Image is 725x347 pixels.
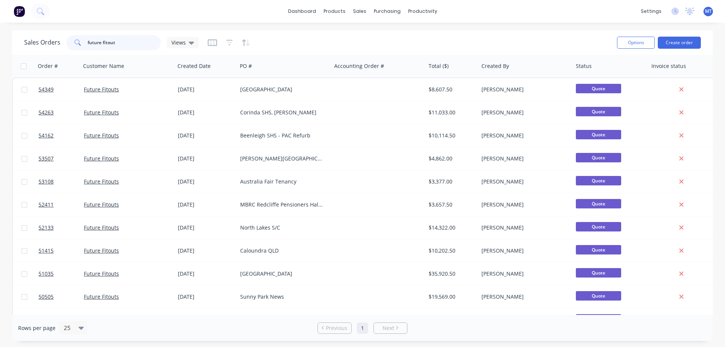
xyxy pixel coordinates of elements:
[39,224,54,231] span: 52133
[357,322,368,334] a: Page 1 is your current page
[178,247,234,254] div: [DATE]
[39,262,84,285] a: 51035
[429,270,473,278] div: $35,920.50
[39,293,54,301] span: 50505
[576,84,621,93] span: Quote
[429,155,473,162] div: $4,862.00
[481,224,565,231] div: [PERSON_NAME]
[39,170,84,193] a: 53108
[84,201,119,208] a: Future Fitouts
[576,222,621,231] span: Quote
[39,193,84,216] a: 52411
[576,153,621,162] span: Quote
[576,62,592,70] div: Status
[178,132,234,139] div: [DATE]
[284,6,320,17] a: dashboard
[576,199,621,208] span: Quote
[320,6,349,17] div: products
[84,224,119,231] a: Future Fitouts
[240,86,324,93] div: [GEOGRAPHIC_DATA]
[240,201,324,208] div: MBRC Redcliffe Pensioners Hall [GEOGRAPHIC_DATA] 4020
[171,39,186,46] span: Views
[334,62,384,70] div: Accounting Order #
[429,109,473,116] div: $11,033.00
[404,6,441,17] div: productivity
[705,8,712,15] span: MT
[429,86,473,93] div: $8,607.50
[18,324,56,332] span: Rows per page
[84,132,119,139] a: Future Fitouts
[576,291,621,301] span: Quote
[576,130,621,139] span: Quote
[637,6,665,17] div: settings
[39,216,84,239] a: 52133
[481,201,565,208] div: [PERSON_NAME]
[481,178,565,185] div: [PERSON_NAME]
[39,201,54,208] span: 52411
[84,86,119,93] a: Future Fitouts
[576,107,621,116] span: Quote
[651,62,686,70] div: Invoice status
[429,224,473,231] div: $14,322.00
[240,178,324,185] div: Australia Fair Tenancy
[39,308,84,331] a: 50091
[481,132,565,139] div: [PERSON_NAME]
[383,324,394,332] span: Next
[576,268,621,278] span: Quote
[84,178,119,185] a: Future Fitouts
[39,155,54,162] span: 53507
[240,132,324,139] div: Beenleigh SHS - PAC Refurb
[429,247,473,254] div: $10,202.50
[88,35,161,50] input: Search...
[318,324,351,332] a: Previous page
[349,6,370,17] div: sales
[39,78,84,101] a: 54349
[39,124,84,147] a: 54162
[576,176,621,185] span: Quote
[39,178,54,185] span: 53108
[429,293,473,301] div: $19,569.00
[84,270,119,277] a: Future Fitouts
[39,101,84,124] a: 54263
[481,62,509,70] div: Created By
[481,293,565,301] div: [PERSON_NAME]
[84,109,119,116] a: Future Fitouts
[481,109,565,116] div: [PERSON_NAME]
[39,147,84,170] a: 53507
[481,247,565,254] div: [PERSON_NAME]
[39,285,84,308] a: 50505
[178,224,234,231] div: [DATE]
[617,37,655,49] button: Options
[429,178,473,185] div: $3,377.00
[178,86,234,93] div: [DATE]
[178,201,234,208] div: [DATE]
[178,293,234,301] div: [DATE]
[326,324,347,332] span: Previous
[315,322,410,334] ul: Pagination
[240,155,324,162] div: [PERSON_NAME][GEOGRAPHIC_DATA][DEMOGRAPHIC_DATA] - Stage 2
[481,155,565,162] div: [PERSON_NAME]
[39,270,54,278] span: 51035
[481,86,565,93] div: [PERSON_NAME]
[429,62,449,70] div: Total ($)
[178,155,234,162] div: [DATE]
[84,247,119,254] a: Future Fitouts
[24,39,60,46] h1: Sales Orders
[178,270,234,278] div: [DATE]
[240,224,324,231] div: North Lakes S/C
[240,270,324,278] div: [GEOGRAPHIC_DATA]
[576,314,621,324] span: Quote
[481,270,565,278] div: [PERSON_NAME]
[177,62,211,70] div: Created Date
[83,62,124,70] div: Customer Name
[39,132,54,139] span: 54162
[429,132,473,139] div: $10,114.50
[240,62,252,70] div: PO #
[84,155,119,162] a: Future Fitouts
[178,178,234,185] div: [DATE]
[429,201,473,208] div: $3,657.50
[14,6,25,17] img: Factory
[240,293,324,301] div: Sunny Park News
[38,62,58,70] div: Order #
[576,245,621,254] span: Quote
